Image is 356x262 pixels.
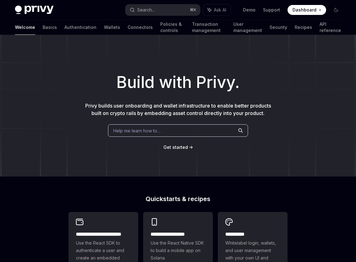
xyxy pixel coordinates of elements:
button: Ask AI [203,4,231,16]
a: Recipes [295,20,312,35]
a: Authentication [64,20,96,35]
a: Connectors [128,20,153,35]
a: Welcome [15,20,35,35]
a: Wallets [104,20,120,35]
a: Dashboard [288,5,326,15]
button: Search...⌘K [125,4,200,16]
a: Policies & controls [160,20,185,35]
a: API reference [320,20,341,35]
a: Basics [43,20,57,35]
span: Help me learn how to… [113,127,161,134]
span: Dashboard [293,7,316,13]
span: ⌘ K [190,7,196,12]
span: Get started [163,145,188,150]
div: Search... [137,6,155,14]
a: Support [263,7,280,13]
a: Demo [243,7,255,13]
a: Transaction management [192,20,226,35]
a: User management [233,20,262,35]
span: Privy builds user onboarding and wallet infrastructure to enable better products built on crypto ... [85,103,271,116]
span: Use the React Native SDK to build a mobile app on Solana. [151,239,205,262]
button: Toggle dark mode [331,5,341,15]
img: dark logo [15,6,54,14]
a: Get started [163,144,188,150]
h1: Build with Privy. [10,70,346,94]
h2: Quickstarts & recipes [68,196,288,202]
span: Ask AI [214,7,226,13]
a: Security [269,20,287,35]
